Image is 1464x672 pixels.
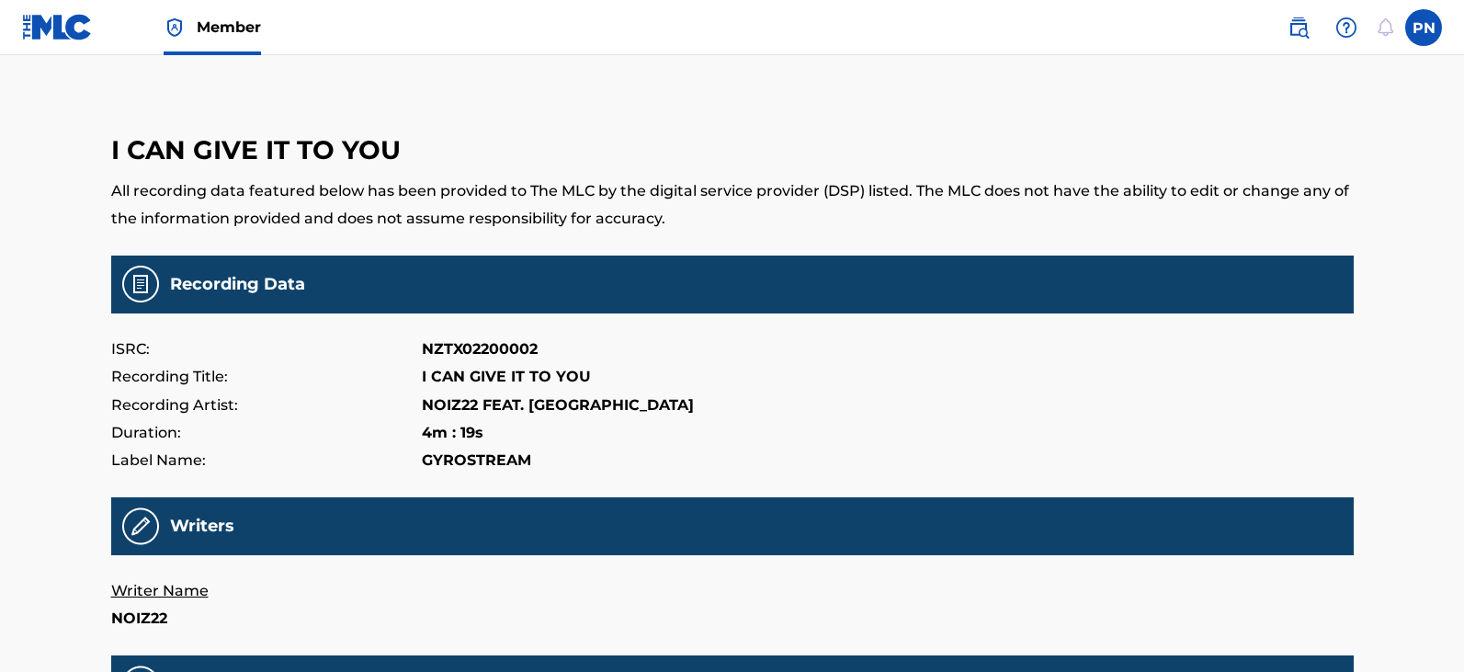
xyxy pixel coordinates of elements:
img: Recording Writers [122,507,159,545]
p: NOIZ22 FEAT. [GEOGRAPHIC_DATA] [422,392,694,419]
img: search [1288,17,1310,39]
p: NOIZ22 [111,605,422,632]
p: Label Name: [111,447,422,474]
a: Public Search [1280,9,1317,46]
img: Recording Data [122,266,159,302]
p: Writer Name [111,577,422,605]
div: Help [1328,9,1365,46]
p: All recording data featured below has been provided to The MLC by the digital service provider (D... [111,177,1354,233]
p: Recording Artist: [111,392,422,419]
h5: Writers [170,516,234,537]
p: Recording Title: [111,363,422,391]
p: ISRC: [111,336,422,363]
h3: I CAN GIVE IT TO YOU [111,134,1354,166]
img: MLC Logo [22,14,93,40]
p: Duration: [111,419,422,447]
span: Member [197,17,261,38]
h5: Recording Data [170,274,305,295]
div: Notifications [1376,18,1394,37]
div: User Menu [1405,9,1442,46]
p: 4m : 19s [422,419,483,447]
img: help [1335,17,1357,39]
p: GYROSTREAM [422,447,531,474]
p: NZTX02200002 [422,336,538,363]
img: Top Rightsholder [164,17,186,39]
p: I CAN GIVE IT TO YOU [422,363,591,391]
